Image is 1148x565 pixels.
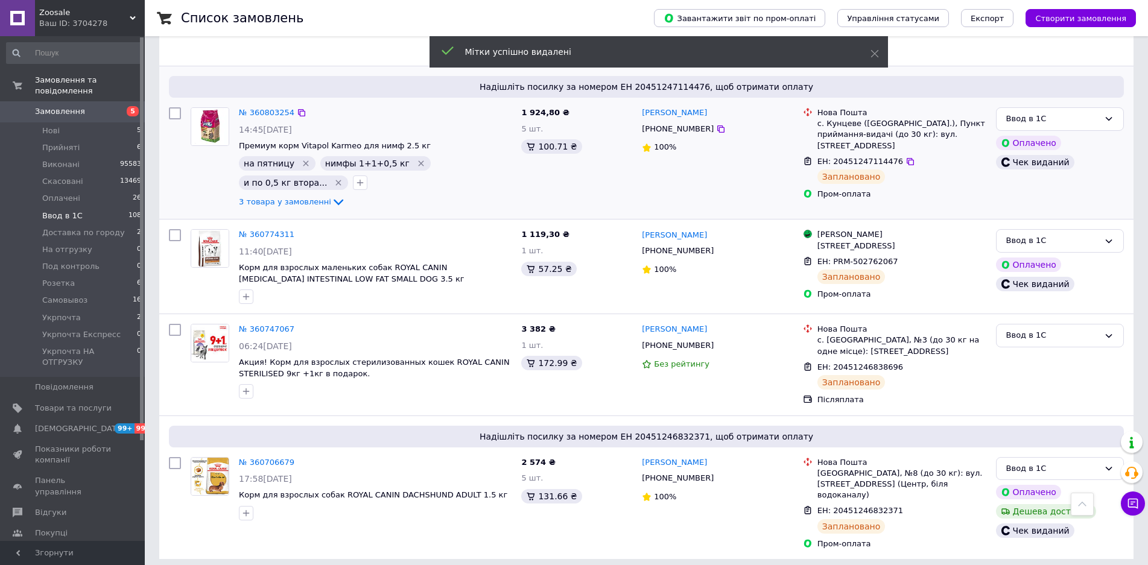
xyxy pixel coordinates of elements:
[837,9,949,27] button: Управління статусами
[137,278,141,289] span: 6
[239,490,507,499] a: Корм для взрослых собак ROYAL CANIN DACHSHUND ADULT 1.5 кг
[642,230,707,241] a: [PERSON_NAME]
[42,329,121,340] span: Укрпочта Експресс
[42,261,100,272] span: Под контроль
[191,229,229,268] a: Фото товару
[128,210,141,221] span: 108
[654,9,825,27] button: Завантажити звіт по пром-оплаті
[137,346,141,368] span: 0
[133,193,141,204] span: 26
[817,335,986,356] div: с. [GEOGRAPHIC_DATA], №3 (до 30 кг на одне місце): [STREET_ADDRESS]
[191,107,229,146] a: Фото товару
[817,157,903,166] span: ЕН: 20451247114476
[115,423,135,434] span: 99+
[996,136,1061,150] div: Оплачено
[847,14,939,23] span: Управління статусами
[642,107,707,119] a: [PERSON_NAME]
[39,18,145,29] div: Ваш ID: 3704278
[35,475,112,497] span: Панель управління
[817,324,986,335] div: Нова Пошта
[6,42,142,64] input: Пошук
[817,257,898,266] span: ЕН: PRM-502762067
[1121,491,1145,516] button: Чат з покупцем
[239,358,510,378] a: Акция! Корм для взрослых стерилизованных кошек ROYAL CANIN STERILISED 9кг +1кг в подарок.
[817,241,986,251] div: [STREET_ADDRESS]
[817,229,986,240] div: [PERSON_NAME]
[817,519,886,534] div: Заплановано
[521,324,555,333] span: 3 382 ₴
[239,141,431,150] span: Премиум корм Vitapol Karmeo для нимф 2.5 кг
[334,178,343,188] svg: Видалити мітку
[239,474,292,484] span: 17:58[DATE]
[42,125,60,136] span: Нові
[42,346,137,368] span: Укрпочта НА ОТГРУЗКУ
[42,278,75,289] span: Розетка
[137,261,141,272] span: 0
[35,444,112,466] span: Показники роботи компанії
[244,159,294,168] span: на пятницу
[1026,9,1136,27] button: Створити замовлення
[239,247,292,256] span: 11:40[DATE]
[521,262,576,276] div: 57.25 ₴
[39,7,130,18] span: Zoosale
[35,403,112,414] span: Товари та послуги
[174,431,1119,443] span: Надішліть посилку за номером ЕН 20451246832371, щоб отримати оплату
[654,359,709,368] span: Без рейтингу
[1006,113,1099,125] div: Ввод в 1С
[642,457,707,469] a: [PERSON_NAME]
[521,489,582,503] div: 131.66 ₴
[996,277,1074,291] div: Чек виданий
[137,227,141,238] span: 2
[35,528,68,538] span: Покупці
[137,125,141,136] span: 5
[181,11,303,25] h1: Список замовлень
[42,210,83,221] span: Ввод в 1С
[817,506,903,515] span: ЕН: 20451246832371
[42,244,92,255] span: На отгрузку
[642,324,707,335] a: [PERSON_NAME]
[642,246,714,255] span: [PHONE_NUMBER]
[817,169,886,184] div: Заплановано
[817,289,986,300] div: Пром-оплата
[654,265,676,274] span: 100%
[42,312,81,323] span: Укрпочта
[817,107,986,118] div: Нова Пошта
[239,197,346,206] a: 3 товара у замовленні
[642,473,714,482] span: [PHONE_NUMBER]
[239,230,294,239] a: № 360774311
[239,263,465,283] a: Корм для взрослых маленьких собак ROYAL CANIN [MEDICAL_DATA] INTESTINAL LOW FAT SMALL DOG 3.5 кг
[817,457,986,468] div: Нова Пошта
[971,14,1004,23] span: Експорт
[521,356,582,370] div: 172.99 ₴
[239,125,292,134] span: 14:45[DATE]
[133,295,141,306] span: 16
[996,485,1061,499] div: Оплачено
[817,468,986,501] div: [GEOGRAPHIC_DATA], №8 (до 30 кг): вул. [STREET_ADDRESS] (Центр, біля водоканалу)
[1013,13,1136,22] a: Створити замовлення
[42,227,125,238] span: Доставка по городу
[42,159,80,170] span: Виконані
[191,324,229,362] img: Фото товару
[120,176,141,187] span: 13469
[137,244,141,255] span: 0
[664,13,816,24] span: Завантажити звіт по пром-оплаті
[521,124,543,133] span: 5 шт.
[654,142,676,151] span: 100%
[996,523,1074,538] div: Чек виданий
[35,382,94,393] span: Повідомлення
[135,423,154,434] span: 99+
[817,394,986,405] div: Післяплата
[817,189,986,200] div: Пром-оплата
[817,362,903,371] span: ЕН: 20451246838696
[191,230,229,267] img: Фото товару
[191,108,229,145] img: Фото товару
[817,375,886,390] div: Заплановано
[996,257,1061,272] div: Оплачено
[642,341,714,350] span: [PHONE_NUMBER]
[961,9,1014,27] button: Експорт
[239,341,292,351] span: 06:24[DATE]
[1006,462,1099,475] div: Ввод в 1С
[35,423,124,434] span: [DEMOGRAPHIC_DATA]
